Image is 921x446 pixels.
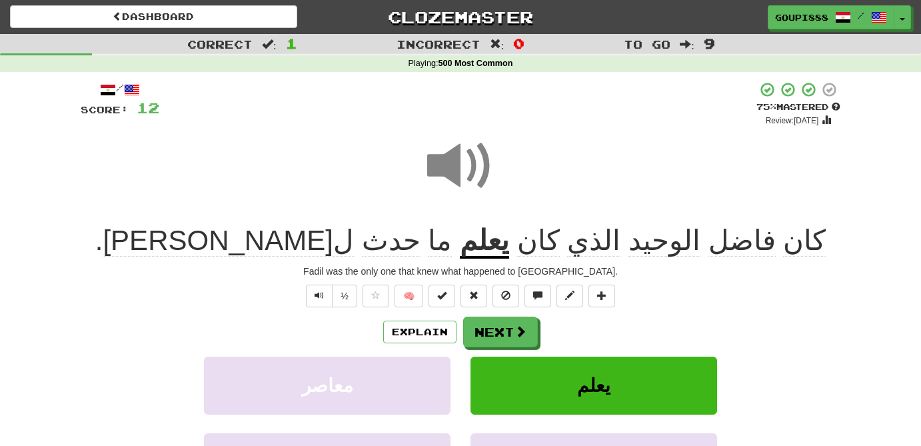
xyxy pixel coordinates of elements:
[81,104,129,115] span: Score:
[302,375,353,396] span: معاصر
[463,317,538,347] button: Next
[103,225,353,257] span: ل[PERSON_NAME]
[10,5,297,28] a: Dashboard
[517,225,560,257] span: كان
[492,285,519,307] button: Ignore sentence (alt+i)
[204,357,451,415] button: معاصر
[588,285,615,307] button: Add to collection (alt+a)
[438,59,512,68] strong: 500 Most Common
[775,11,828,23] span: goupi888
[756,101,776,112] span: 75 %
[783,225,826,257] span: كان
[362,225,421,257] span: حدث
[556,285,583,307] button: Edit sentence (alt+d)
[306,285,333,307] button: Play sentence audio (ctl+space)
[470,357,717,415] button: يعلم
[187,37,253,51] span: Correct
[429,285,455,307] button: Set this sentence to 100% Mastered (alt+m)
[262,39,277,50] span: :
[383,321,457,343] button: Explain
[628,225,700,257] span: الوحيد
[708,225,776,257] span: فاضل
[680,39,694,50] span: :
[704,35,715,51] span: 9
[428,225,452,257] span: ما
[858,11,864,20] span: /
[332,285,357,307] button: ½
[81,265,840,278] div: Fadil was the only one that knew what happened to [GEOGRAPHIC_DATA].
[766,116,819,125] small: Review: [DATE]
[395,285,423,307] button: 🧠
[460,285,487,307] button: Reset to 0% Mastered (alt+r)
[524,285,551,307] button: Discuss sentence (alt+u)
[286,35,297,51] span: 1
[397,37,480,51] span: Incorrect
[363,285,389,307] button: Favorite sentence (alt+f)
[460,225,509,259] u: يعلم
[624,37,670,51] span: To go
[137,99,159,116] span: 12
[768,5,894,29] a: goupi888 /
[317,5,604,29] a: Clozemaster
[303,285,357,307] div: Text-to-speech controls
[756,101,840,113] div: Mastered
[81,81,159,98] div: /
[577,375,610,396] span: يعلم
[95,225,460,257] span: .
[513,35,524,51] span: 0
[490,39,504,50] span: :
[567,225,620,257] span: الذي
